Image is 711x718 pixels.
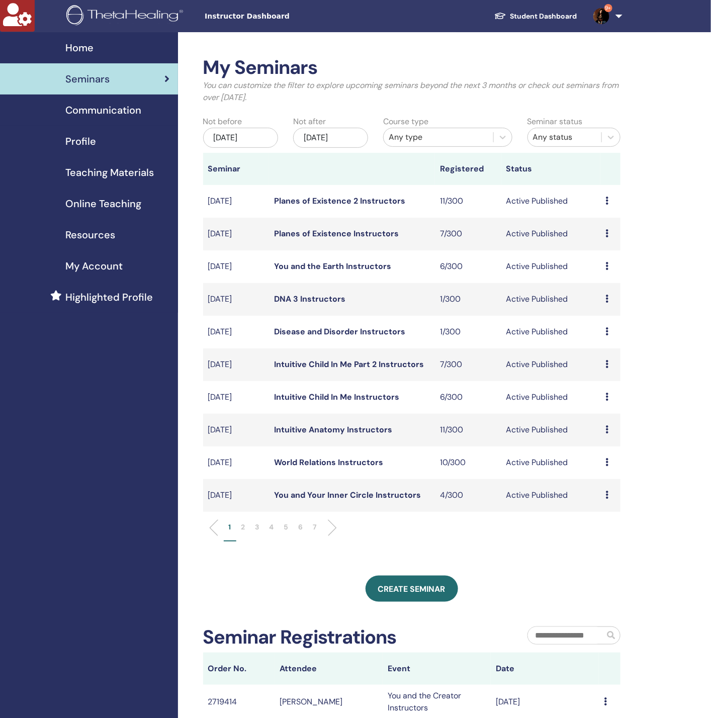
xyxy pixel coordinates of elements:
[593,8,609,24] img: default.jpg
[203,348,270,381] td: [DATE]
[435,153,501,185] th: Registered
[65,165,154,180] span: Teaching Materials
[313,522,317,532] p: 7
[435,218,501,250] td: 7/300
[241,522,245,532] p: 2
[274,261,391,272] a: You and the Earth Instructors
[203,283,270,316] td: [DATE]
[65,40,94,55] span: Home
[435,316,501,348] td: 1/300
[274,457,383,468] a: World Relations Instructors
[274,359,424,370] a: Intuitive Child In Me Part 2 Instructors
[494,12,506,20] img: graduation-cap-white.svg
[501,479,601,512] td: Active Published
[378,584,446,594] span: Create seminar
[491,653,599,685] th: Date
[274,196,405,206] a: Planes of Existence 2 Instructors
[275,653,383,685] th: Attendee
[501,153,601,185] th: Status
[203,79,621,104] p: You can customize the filter to explore upcoming seminars beyond the next 3 months or check out s...
[435,381,501,414] td: 6/300
[229,522,231,532] p: 1
[65,227,115,242] span: Resources
[66,5,187,28] img: logo.png
[435,446,501,479] td: 10/300
[284,522,289,532] p: 5
[527,116,583,128] label: Seminar status
[501,218,601,250] td: Active Published
[203,128,278,148] div: [DATE]
[203,414,270,446] td: [DATE]
[274,228,399,239] a: Planes of Existence Instructors
[270,522,274,532] p: 4
[604,4,612,12] span: 9+
[435,348,501,381] td: 7/300
[389,131,488,143] div: Any type
[203,626,397,649] h2: Seminar Registrations
[203,653,275,685] th: Order No.
[65,290,153,305] span: Highlighted Profile
[533,131,596,143] div: Any status
[203,316,270,348] td: [DATE]
[435,250,501,283] td: 6/300
[203,250,270,283] td: [DATE]
[65,196,141,211] span: Online Teaching
[293,116,326,128] label: Not after
[435,414,501,446] td: 11/300
[203,446,270,479] td: [DATE]
[65,71,110,86] span: Seminars
[274,294,345,304] a: DNA 3 Instructors
[274,326,405,337] a: Disease and Disorder Instructors
[501,414,601,446] td: Active Published
[203,56,621,79] h2: My Seminars
[501,185,601,218] td: Active Published
[435,479,501,512] td: 4/300
[435,283,501,316] td: 1/300
[65,258,123,274] span: My Account
[274,424,392,435] a: Intuitive Anatomy Instructors
[203,116,242,128] label: Not before
[501,283,601,316] td: Active Published
[501,348,601,381] td: Active Published
[501,446,601,479] td: Active Published
[65,134,96,149] span: Profile
[203,218,270,250] td: [DATE]
[203,479,270,512] td: [DATE]
[299,522,303,532] p: 6
[203,381,270,414] td: [DATE]
[274,490,421,500] a: You and Your Inner Circle Instructors
[486,7,585,26] a: Student Dashboard
[435,185,501,218] td: 11/300
[366,576,458,602] a: Create seminar
[205,11,355,22] span: Instructor Dashboard
[203,185,270,218] td: [DATE]
[293,128,368,148] div: [DATE]
[203,153,270,185] th: Seminar
[65,103,141,118] span: Communication
[383,653,491,685] th: Event
[274,392,399,402] a: Intuitive Child In Me Instructors
[255,522,259,532] p: 3
[383,116,428,128] label: Course type
[501,316,601,348] td: Active Published
[501,250,601,283] td: Active Published
[501,381,601,414] td: Active Published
